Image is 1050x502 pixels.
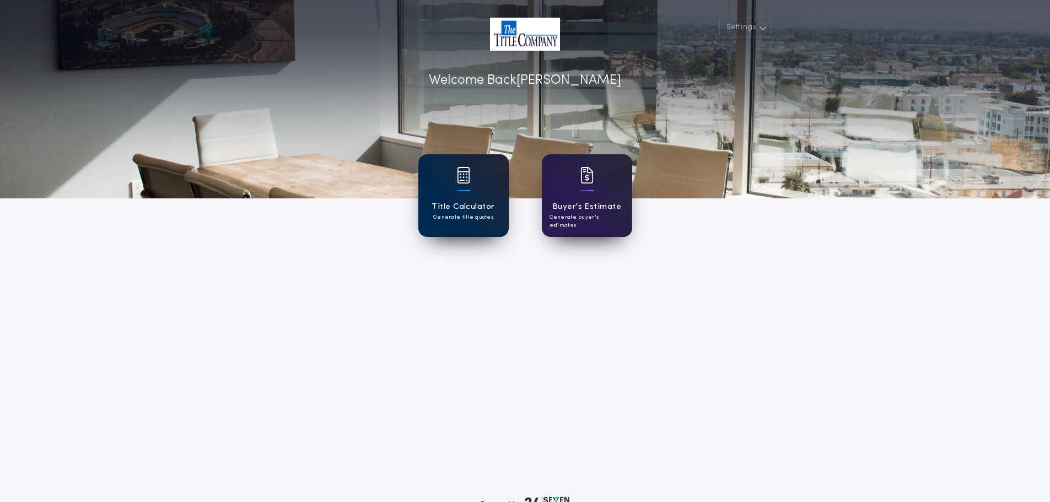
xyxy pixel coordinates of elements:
a: card iconTitle CalculatorGenerate title quotes [418,154,509,237]
a: card iconBuyer's EstimateGenerate buyer's estimates [542,154,632,237]
button: Settings [719,18,771,37]
h1: Buyer's Estimate [552,201,621,213]
p: Generate buyer's estimates [550,213,624,230]
img: card icon [457,167,470,183]
p: Generate title quotes [433,213,493,222]
p: Welcome Back [PERSON_NAME] [429,71,621,90]
img: account-logo [490,18,560,51]
img: card icon [580,167,594,183]
h1: Title Calculator [432,201,494,213]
